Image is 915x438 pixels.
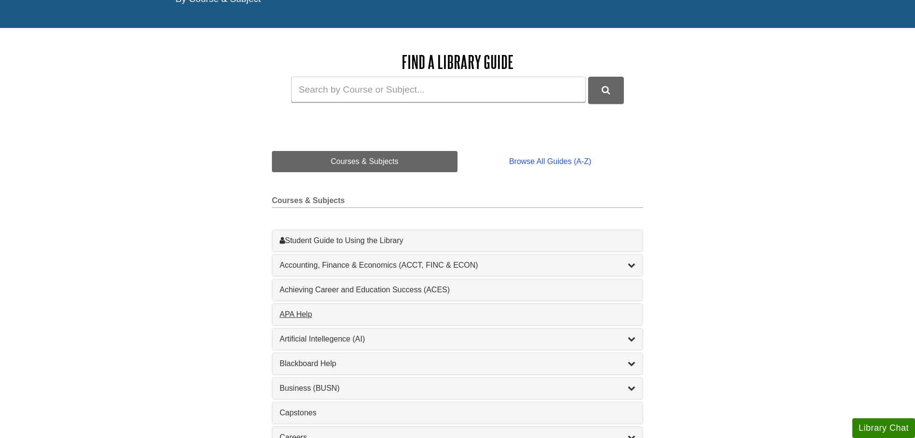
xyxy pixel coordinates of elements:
[280,309,635,320] a: APA Help
[280,383,635,394] a: Business (BUSN)
[602,86,610,95] i: Search Library Guides
[280,358,635,370] a: Blackboard Help
[280,260,635,271] a: Accounting, Finance & Economics (ACCT, FINC & ECON)
[280,235,635,246] a: Student Guide to Using the Library
[272,196,643,208] h2: Courses & Subjects
[588,77,624,103] button: DU Library Guides Search
[272,52,643,72] h2: Find a Library Guide
[280,333,635,345] a: Artificial Intellegence (AI)
[291,77,586,102] input: Search by Course or Subject...
[852,418,915,438] button: Library Chat
[272,151,457,172] a: Courses & Subjects
[457,151,643,172] a: Browse All Guides (A-Z)
[280,284,635,296] a: Achieving Career and Education Success (ACES)
[280,407,635,419] a: Capstones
